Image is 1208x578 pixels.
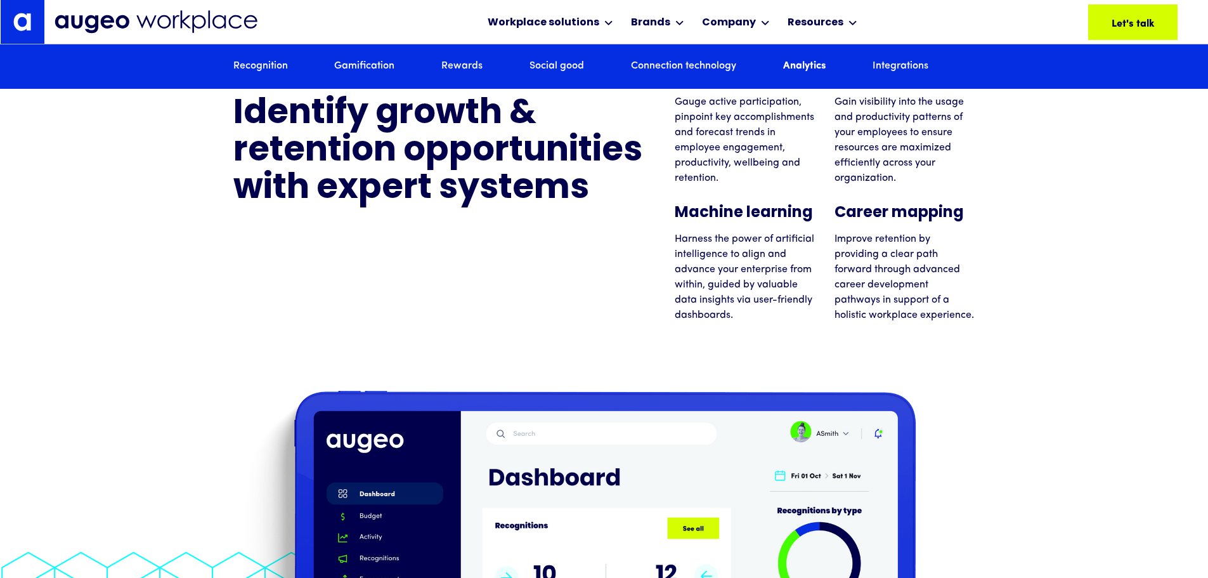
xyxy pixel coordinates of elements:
div: Brands [631,15,670,30]
a: Analytics [783,60,826,74]
p: Gain visibility into the usage and productivity patterns of your employees to ensure resources ar... [835,95,975,186]
a: Rewards [441,60,483,74]
img: Augeo Workplace business unit full logo in mignight blue. [55,10,257,34]
a: Recognition [233,60,288,74]
p: Improve retention by providing a clear path forward through advanced career development pathways ... [835,232,975,323]
a: Let's talk [1088,4,1178,40]
img: Augeo's "a" monogram decorative logo in white. [13,13,31,30]
h3: Identify growth & retention opportunities with expert systems [233,96,646,209]
div: Workplace solutions [488,15,599,30]
p: Harness the power of artificial intelligence to align and advance your enterprise from within, gu... [675,232,815,323]
div: Resources [788,15,843,30]
h5: Career mapping [835,205,964,221]
a: Social good [529,60,584,74]
a: Gamification [334,60,394,74]
a: Integrations [873,60,928,74]
p: Gauge active participation, pinpoint key accomplishments and forecast trends in employee engageme... [675,95,815,186]
div: Company [702,15,756,30]
h5: Machine learning [675,205,813,221]
a: Connection technology [631,60,736,74]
